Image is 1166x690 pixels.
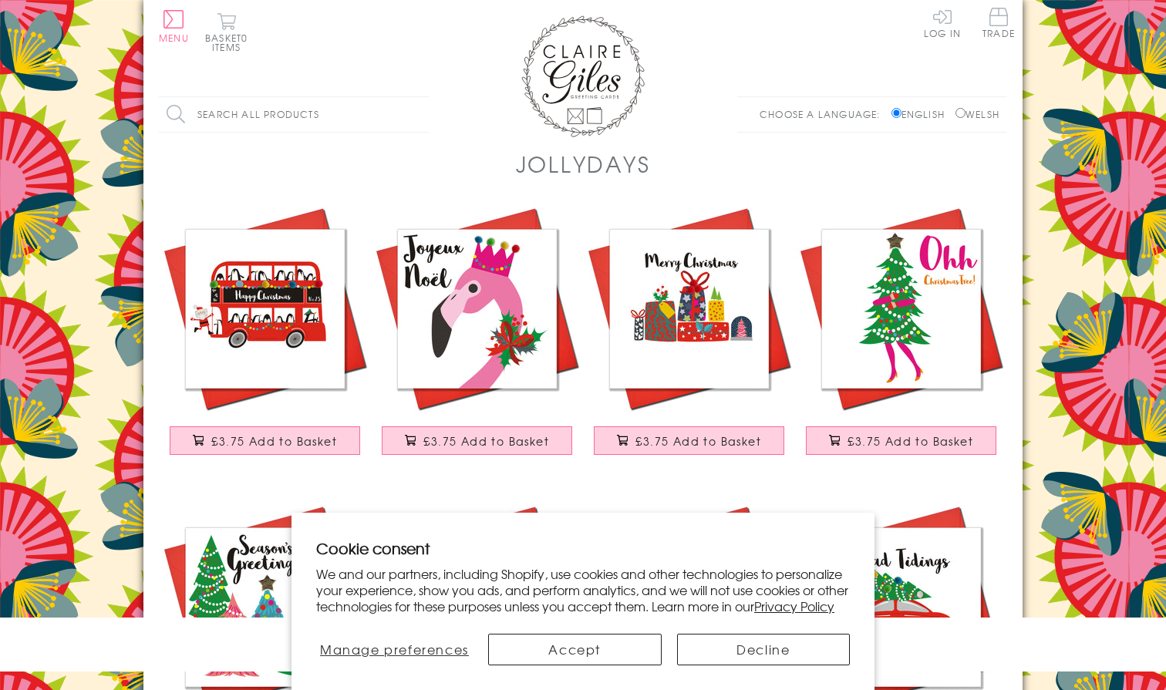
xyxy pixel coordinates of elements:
[795,203,1007,415] img: Christmas Card, Ohh Christmas Tree! Embellished with a shiny padded star
[423,433,549,449] span: £3.75 Add to Basket
[521,15,645,137] img: Claire Giles Greetings Cards
[413,97,429,132] input: Search
[159,203,371,470] a: Christmas Card, Santa on the Bus, Embellished with colourful pompoms £3.75 Add to Basket
[371,203,583,470] a: Christmas Card, Flamingo, Joueux Noel, Embellished with colourful pompoms £3.75 Add to Basket
[891,107,952,121] label: English
[211,433,337,449] span: £3.75 Add to Basket
[205,12,248,52] button: Basket0 items
[891,108,901,118] input: English
[982,8,1015,41] a: Trade
[159,203,371,415] img: Christmas Card, Santa on the Bus, Embellished with colourful pompoms
[760,107,888,121] p: Choose a language:
[594,426,785,455] button: £3.75 Add to Basket
[924,8,961,38] a: Log In
[635,433,761,449] span: £3.75 Add to Basket
[382,426,573,455] button: £3.75 Add to Basket
[982,8,1015,38] span: Trade
[806,426,997,455] button: £3.75 Add to Basket
[159,97,429,132] input: Search all products
[955,107,999,121] label: Welsh
[371,203,583,415] img: Christmas Card, Flamingo, Joueux Noel, Embellished with colourful pompoms
[159,10,189,42] button: Menu
[677,634,851,665] button: Decline
[320,640,469,658] span: Manage preferences
[754,597,834,615] a: Privacy Policy
[848,433,973,449] span: £3.75 Add to Basket
[955,108,965,118] input: Welsh
[488,634,662,665] button: Accept
[795,203,1007,470] a: Christmas Card, Ohh Christmas Tree! Embellished with a shiny padded star £3.75 Add to Basket
[583,203,795,470] a: Christmas Card, Pile of Presents, Embellished with colourful pompoms £3.75 Add to Basket
[170,426,361,455] button: £3.75 Add to Basket
[316,566,850,614] p: We and our partners, including Shopify, use cookies and other technologies to personalize your ex...
[212,31,248,54] span: 0 items
[159,31,189,45] span: Menu
[583,203,795,415] img: Christmas Card, Pile of Presents, Embellished with colourful pompoms
[316,537,850,559] h2: Cookie consent
[316,634,473,665] button: Manage preferences
[516,148,651,180] h1: JollyDays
